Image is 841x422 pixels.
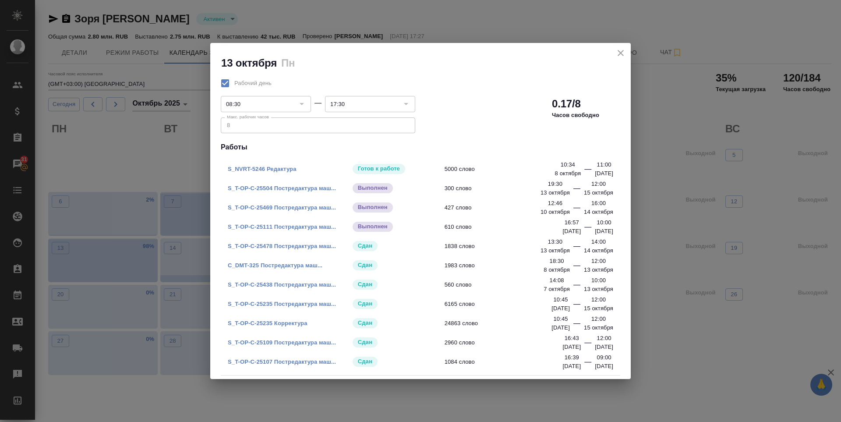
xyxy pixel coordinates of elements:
p: 13 октября [584,266,613,274]
p: Выполнен [358,184,388,192]
span: 1983 слово [445,261,569,270]
p: 8 октября [555,169,581,178]
div: — [573,241,580,255]
p: 12:00 [591,315,606,323]
div: — [573,318,580,332]
p: 10:00 [591,276,606,285]
p: 16:43 [565,334,579,343]
p: 10:34 [561,160,575,169]
div: — [314,98,322,108]
p: 14 октября [584,246,613,255]
p: 09:00 [597,353,611,362]
h2: 13 октября [221,57,277,69]
p: Сдан [358,299,372,308]
p: 8 октября [544,266,570,274]
p: 11:00 [597,160,611,169]
p: [DATE] [595,169,613,178]
p: 15 октября [584,304,613,313]
p: 12:00 [591,180,606,188]
p: 14:08 [550,276,564,285]
div: — [584,357,591,371]
button: close [614,46,627,60]
p: 12:00 [597,334,611,343]
div: — [573,260,580,274]
p: 13 октября [584,285,613,294]
div: — [584,337,591,351]
span: 1084 слово [445,358,569,366]
div: — [573,280,580,294]
h4: Работы [221,142,620,152]
div: — [573,202,580,216]
a: S_T-OP-C-25235 Постредактура маш... [228,301,336,307]
p: 10 октября [541,208,570,216]
p: Выполнен [358,203,388,212]
a: S_T-OP-C-25478 Постредактура маш... [228,243,336,249]
p: Сдан [358,319,372,327]
a: S_T-OP-C-25107 Постредактура маш... [228,358,336,365]
div: — [573,183,580,197]
p: 15 октября [584,188,613,197]
p: 10:45 [553,295,568,304]
p: [DATE] [562,227,581,236]
p: Часов свободно [552,111,599,120]
span: 24863 слово [445,319,569,328]
div: — [573,299,580,313]
h2: Пн [281,57,295,69]
p: 7 октября [544,285,570,294]
p: 14 октября [584,208,613,216]
p: Сдан [358,357,372,366]
p: [DATE] [595,343,613,351]
p: 12:00 [591,257,606,266]
p: 10:45 [553,315,568,323]
p: 16:39 [565,353,579,362]
div: — [584,222,591,236]
a: S_T-OP-C-25504 Постредактура маш... [228,185,336,191]
span: 560 слово [445,280,569,289]
p: Сдан [358,338,372,347]
span: Рабочий день [234,79,272,88]
p: 10:00 [597,218,611,227]
p: 18:30 [550,257,564,266]
h2: 0.17/8 [552,97,581,111]
p: Сдан [358,261,372,270]
span: 300 слово [445,184,569,193]
a: S_T-OP-C-25235 Корректура [228,320,307,326]
span: 610 слово [445,223,569,231]
p: 19:30 [548,180,562,188]
a: S_NVRT-5246 Редактура [228,166,296,172]
p: 15 октября [584,323,613,332]
p: 13 октября [541,246,570,255]
p: 12:46 [548,199,562,208]
p: 13:30 [548,238,562,246]
a: S_T-OP-C-25109 Постредактура маш... [228,339,336,346]
p: Сдан [358,280,372,289]
p: 14:00 [591,238,606,246]
p: Выполнен [358,222,388,231]
p: [DATE] [595,362,613,371]
p: 16:57 [565,218,579,227]
p: [DATE] [551,304,570,313]
span: 2960 слово [445,338,569,347]
p: [DATE] [562,362,581,371]
a: S_T-OP-C-25469 Постредактура маш... [228,204,336,211]
p: [DATE] [595,227,613,236]
div: — [584,164,591,178]
p: 13 октября [541,188,570,197]
p: [DATE] [562,343,581,351]
p: 16:00 [591,199,606,208]
a: S_T-OP-C-25111 Постредактура маш... [228,223,336,230]
span: 427 слово [445,203,569,212]
span: 6165 слово [445,300,569,309]
p: 12:00 [591,295,606,304]
a: S_T-OP-C-25438 Постредактура маш... [228,281,336,288]
p: Сдан [358,241,372,250]
p: [DATE] [551,323,570,332]
a: C_DMT-325 Постредактура маш... [228,262,322,269]
span: 1838 слово [445,242,569,251]
p: Готов к работе [358,164,400,173]
span: 5000 слово [445,165,569,174]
